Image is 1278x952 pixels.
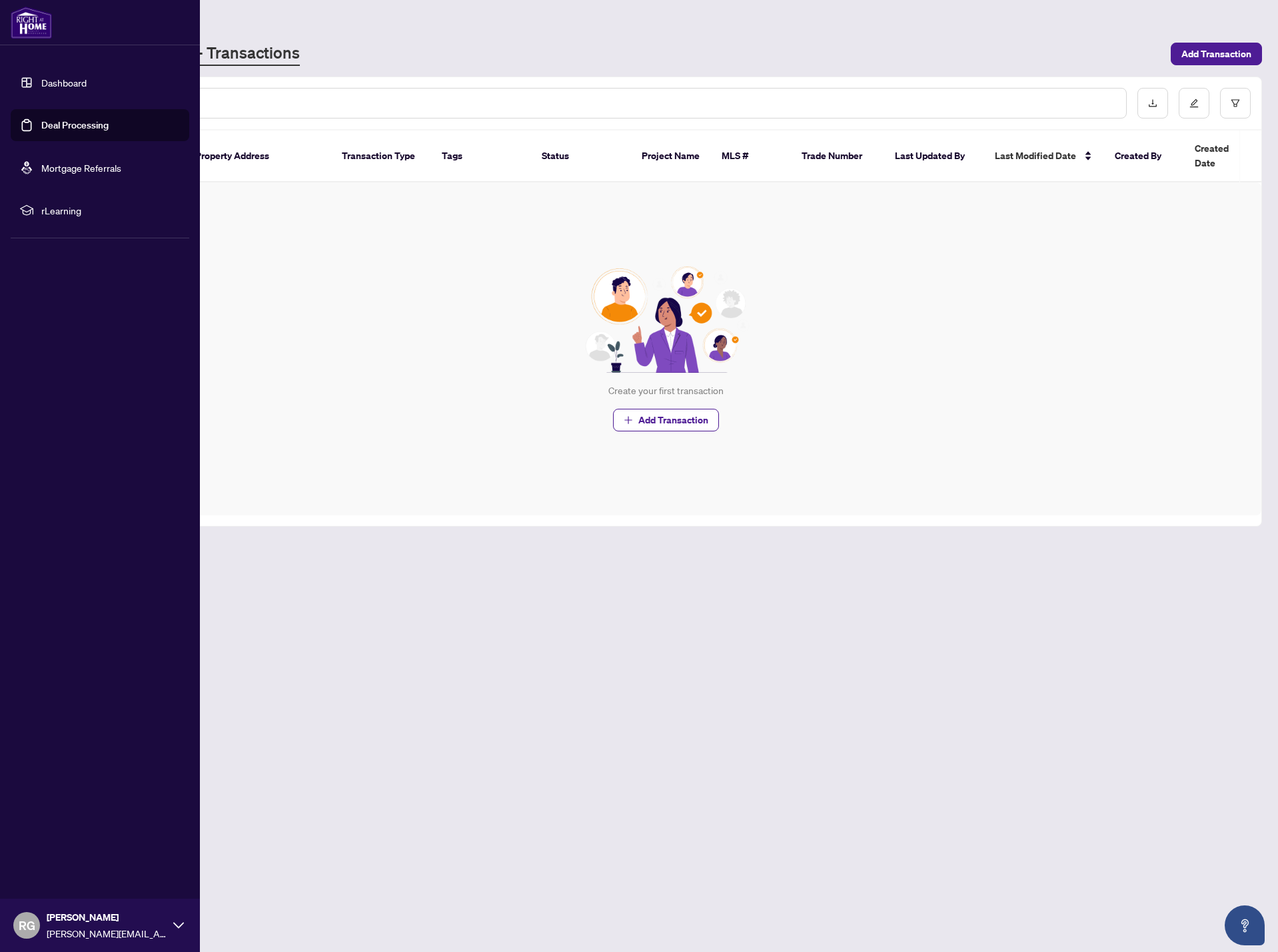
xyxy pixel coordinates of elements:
button: Open asap [1225,905,1265,945]
span: download [1148,99,1157,108]
button: download [1137,88,1168,119]
span: [PERSON_NAME][EMAIL_ADDRESS][DOMAIN_NAME] [47,926,167,941]
span: Created Date [1195,141,1251,170]
a: Mortgage Referrals [41,162,121,174]
button: edit [1179,88,1209,119]
th: Tags [431,130,531,182]
span: Last Modified Date [995,148,1076,163]
th: Status [531,130,631,182]
span: rLearning [41,203,180,218]
span: [PERSON_NAME] [47,910,167,925]
img: logo [11,7,52,39]
span: Add Transaction [1181,43,1251,65]
th: Project Name [631,130,711,182]
th: Last Modified Date [984,130,1104,182]
span: RG [19,916,35,935]
th: Trade Number [791,130,884,182]
span: Add Transaction [638,409,708,431]
th: Property Address [185,130,331,182]
button: filter [1220,88,1251,119]
span: plus [624,415,633,425]
a: Deal Processing [41,119,109,131]
th: MLS # [711,130,791,182]
span: filter [1231,99,1240,108]
img: Null State Icon [580,266,752,373]
th: Created Date [1184,130,1277,182]
button: Add Transaction [1171,43,1262,65]
button: Add Transaction [613,409,719,431]
a: Dashboard [41,77,87,89]
th: Transaction Type [331,130,431,182]
div: Create your first transaction [608,383,724,398]
th: Created By [1104,130,1184,182]
span: edit [1189,99,1199,108]
th: Last Updated By [884,130,984,182]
